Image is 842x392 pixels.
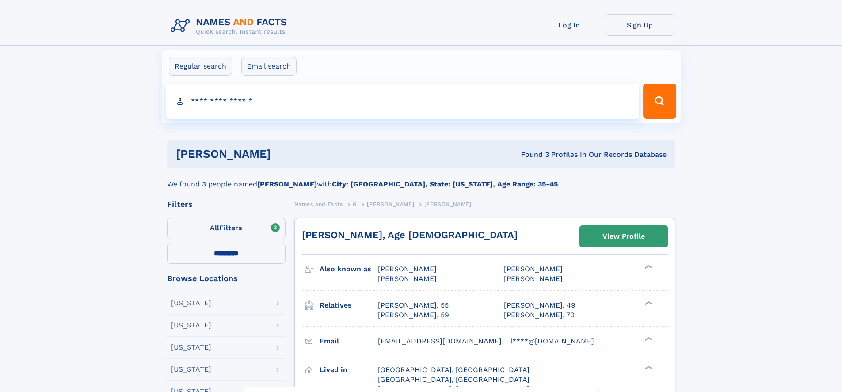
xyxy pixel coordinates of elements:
[171,344,211,351] div: [US_STATE]
[171,300,211,307] div: [US_STATE]
[320,298,378,313] h3: Relatives
[294,198,343,209] a: Names and Facts
[176,148,396,160] h1: [PERSON_NAME]
[167,168,675,190] div: We found 3 people named with .
[504,310,575,320] a: [PERSON_NAME], 70
[643,264,653,270] div: ❯
[643,336,653,342] div: ❯
[167,14,294,38] img: Logo Names and Facts
[320,362,378,377] h3: Lived in
[602,226,645,247] div: View Profile
[396,150,667,160] div: Found 3 Profiles In Our Records Database
[580,226,667,247] a: View Profile
[378,365,530,374] span: [GEOGRAPHIC_DATA], [GEOGRAPHIC_DATA]
[166,84,640,119] input: search input
[257,180,317,188] b: [PERSON_NAME]
[171,366,211,373] div: [US_STATE]
[378,301,449,310] a: [PERSON_NAME], 55
[332,180,558,188] b: City: [GEOGRAPHIC_DATA], State: [US_STATE], Age Range: 35-45
[367,201,414,207] span: [PERSON_NAME]
[241,57,297,76] label: Email search
[353,198,357,209] a: G
[504,274,563,283] span: [PERSON_NAME]
[605,14,675,36] a: Sign Up
[169,57,232,76] label: Regular search
[643,84,676,119] button: Search Button
[210,224,219,232] span: All
[378,375,530,384] span: [GEOGRAPHIC_DATA], [GEOGRAPHIC_DATA]
[378,274,437,283] span: [PERSON_NAME]
[167,274,286,282] div: Browse Locations
[302,229,518,240] a: [PERSON_NAME], Age [DEMOGRAPHIC_DATA]
[320,334,378,349] h3: Email
[167,218,286,239] label: Filters
[353,201,357,207] span: G
[167,200,286,208] div: Filters
[367,198,414,209] a: [PERSON_NAME]
[643,365,653,370] div: ❯
[320,262,378,277] h3: Also known as
[643,300,653,306] div: ❯
[378,310,449,320] a: [PERSON_NAME], 59
[534,14,605,36] a: Log In
[504,265,563,273] span: [PERSON_NAME]
[171,322,211,329] div: [US_STATE]
[424,201,472,207] span: [PERSON_NAME]
[378,265,437,273] span: [PERSON_NAME]
[504,301,575,310] a: [PERSON_NAME], 49
[378,337,502,345] span: [EMAIL_ADDRESS][DOMAIN_NAME]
